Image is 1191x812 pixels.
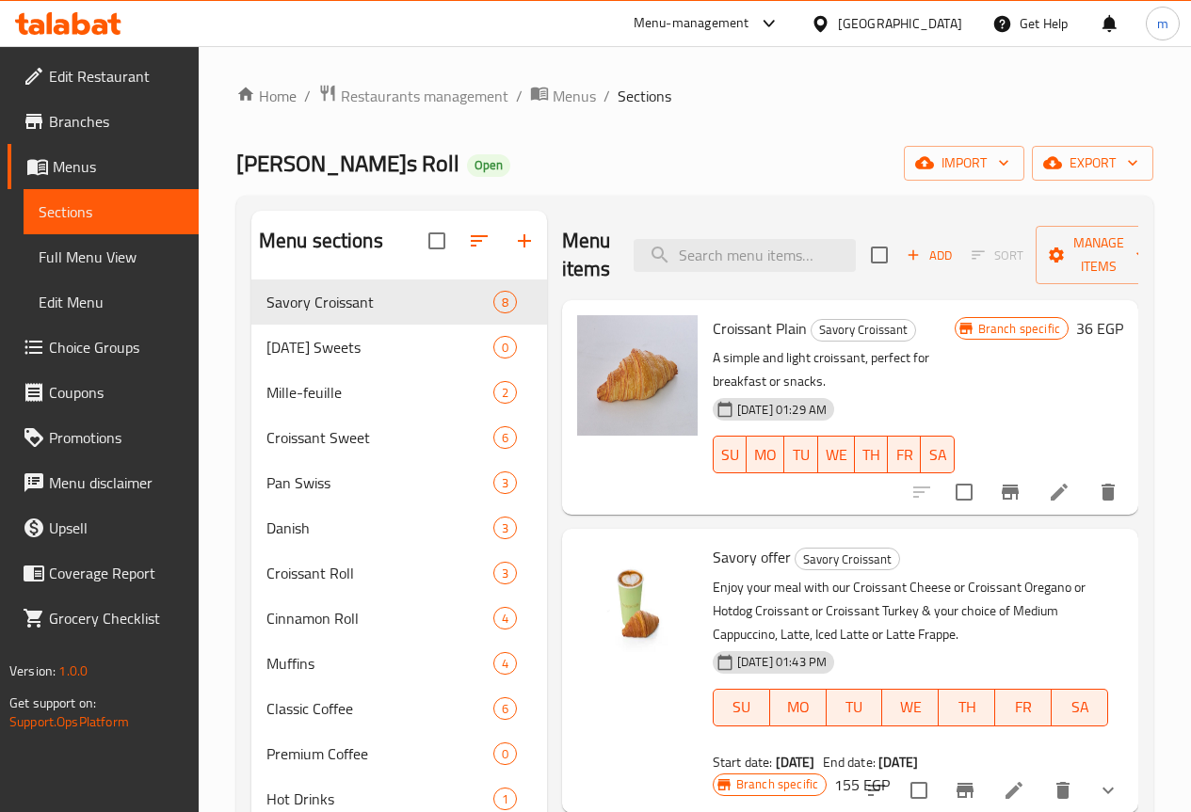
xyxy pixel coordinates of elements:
div: Classic Coffee6 [251,686,547,731]
div: Croissant Roll3 [251,550,547,596]
span: Croissant Plain [713,314,807,342]
button: SA [921,436,954,473]
span: Add [904,245,955,266]
span: Sort sections [457,218,502,263]
span: Select to update [899,771,939,810]
h2: Menu sections [259,227,383,255]
img: Croissant Plain [577,315,698,436]
div: Ramadan Sweets [266,336,493,358]
span: Savory Croissant [812,319,915,341]
div: items [493,562,517,584]
a: Full Menu View [24,234,199,279]
span: Version: [9,659,56,683]
h6: 155 EGP [834,772,890,798]
button: Manage items [1036,226,1162,284]
a: Coverage Report [8,550,199,596]
span: WE [826,441,847,469]
a: Sections [24,189,199,234]
button: FR [995,689,1052,726]
span: Select to update [944,472,984,512]
span: SU [721,441,739,469]
span: export [1047,151,1138,175]
div: Danish3 [251,505,547,550]
a: Menu disclaimer [8,460,199,505]
span: Upsell [49,517,184,539]
span: Full Menu View [39,246,184,268]
span: Classic Coffee [266,697,493,720]
button: SA [1052,689,1108,726]
button: FR [888,436,921,473]
button: Branch-specific-item [988,470,1033,515]
span: 1 [494,790,516,808]
span: Grocery Checklist [49,607,184,629]
div: Cinnamon Roll4 [251,596,547,641]
div: items [493,607,517,629]
span: Menus [53,155,184,178]
span: Select section first [959,241,1036,270]
li: / [516,85,523,107]
a: Promotions [8,415,199,460]
span: [DATE] 01:43 PM [730,653,834,671]
button: MO [770,689,827,726]
span: Muffins [266,652,493,675]
a: Edit menu item [1003,779,1025,802]
span: 4 [494,655,516,673]
span: import [919,151,1009,175]
button: Add [899,241,959,270]
span: Mille-feuille [266,381,493,404]
span: 3 [494,519,516,537]
svg: Show Choices [1097,779,1119,802]
a: Menus [530,84,596,108]
button: import [904,146,1024,181]
a: Edit menu item [1048,481,1070,503]
button: TU [784,436,817,473]
span: FR [1003,693,1044,721]
a: Choice Groups [8,325,199,370]
span: Edit Menu [39,291,184,313]
b: [DATE] [878,750,918,774]
span: Sections [39,200,184,223]
span: TH [946,693,988,721]
div: items [493,381,517,404]
div: Croissant Roll [266,562,493,584]
span: SU [721,693,763,721]
span: SA [928,441,946,469]
button: SU [713,436,747,473]
span: Add item [899,241,959,270]
p: Enjoy your meal with our Croissant Cheese or Croissant Oregano or Hotdog Croissant or Croissant T... [713,576,1108,646]
span: MO [778,693,819,721]
span: 0 [494,339,516,357]
div: Muffins4 [251,641,547,686]
span: Coverage Report [49,562,184,584]
span: Start date: [713,750,773,774]
input: search [634,239,856,272]
span: Cinnamon Roll [266,607,493,629]
button: export [1032,146,1153,181]
span: Branch specific [971,320,1068,338]
span: FR [895,441,913,469]
a: Home [236,85,297,107]
span: TU [834,693,876,721]
span: TH [862,441,880,469]
div: items [493,336,517,358]
span: Branch specific [729,775,826,793]
b: [DATE] [776,750,815,774]
span: [DATE] Sweets [266,336,493,358]
button: MO [747,436,784,473]
span: MO [754,441,777,469]
span: Branches [49,110,184,133]
div: Open [467,154,510,177]
div: Croissant Sweet [266,426,493,449]
span: Premium Coffee [266,742,493,765]
span: Danish [266,517,493,539]
span: Restaurants management [341,85,508,107]
nav: breadcrumb [236,84,1153,108]
span: Manage items [1051,231,1147,279]
div: Croissant Sweet6 [251,415,547,460]
a: Upsell [8,505,199,550]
